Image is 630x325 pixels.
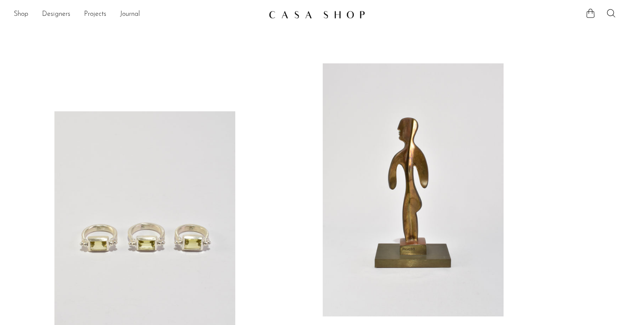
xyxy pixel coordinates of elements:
[120,9,140,20] a: Journal
[84,9,106,20] a: Projects
[14,7,262,22] ul: NEW HEADER MENU
[14,7,262,22] nav: Desktop navigation
[14,9,28,20] a: Shop
[42,9,70,20] a: Designers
